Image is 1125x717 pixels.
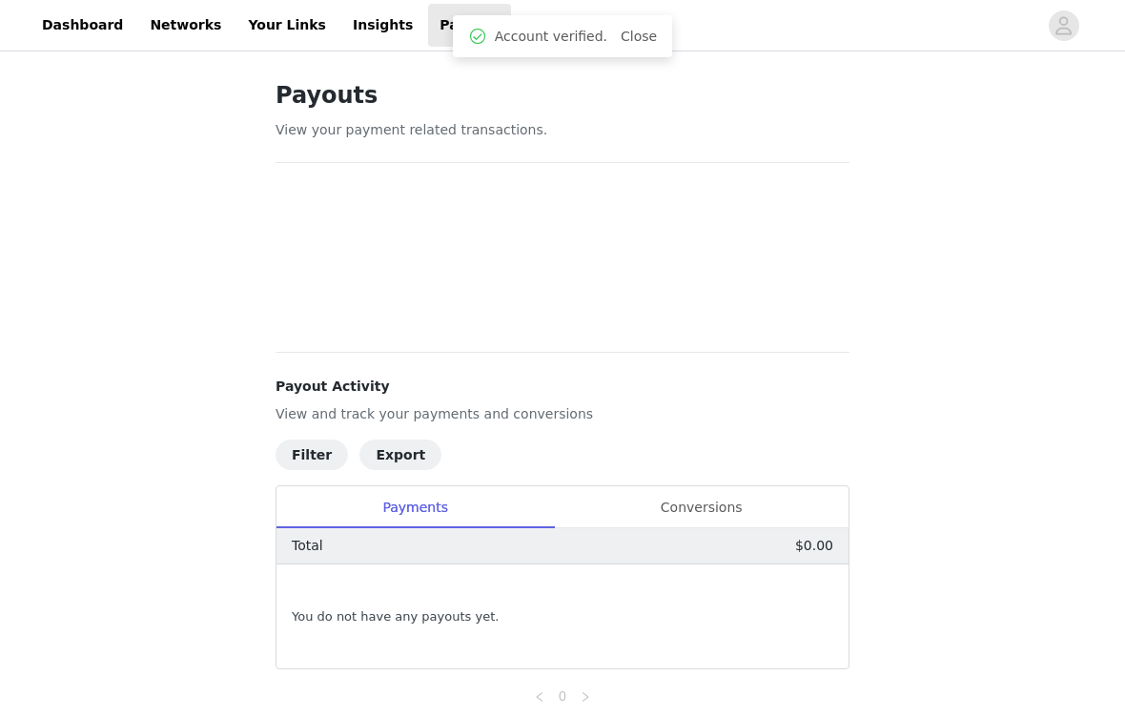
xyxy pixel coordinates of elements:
p: View and track your payments and conversions [276,404,849,424]
a: Close [621,29,657,44]
a: Networks [138,4,233,47]
button: Export [359,440,441,470]
div: Conversions [554,486,849,529]
div: Payments [276,486,554,529]
i: icon: left [534,691,545,703]
span: You do not have any payouts yet. [292,607,499,626]
div: avatar [1054,10,1073,41]
a: Payouts [428,4,511,47]
a: Dashboard [31,4,134,47]
a: Insights [341,4,424,47]
li: Previous Page [528,685,551,707]
a: Your Links [236,4,337,47]
h4: Payout Activity [276,377,849,397]
p: Total [292,536,323,556]
li: Next Page [574,685,597,707]
li: 0 [551,685,574,707]
h1: Payouts [276,78,849,113]
a: 0 [552,686,573,707]
p: View your payment related transactions. [276,120,849,140]
span: Account verified. [495,27,607,47]
p: $0.00 [795,536,833,556]
i: icon: right [580,691,591,703]
button: Filter [276,440,348,470]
